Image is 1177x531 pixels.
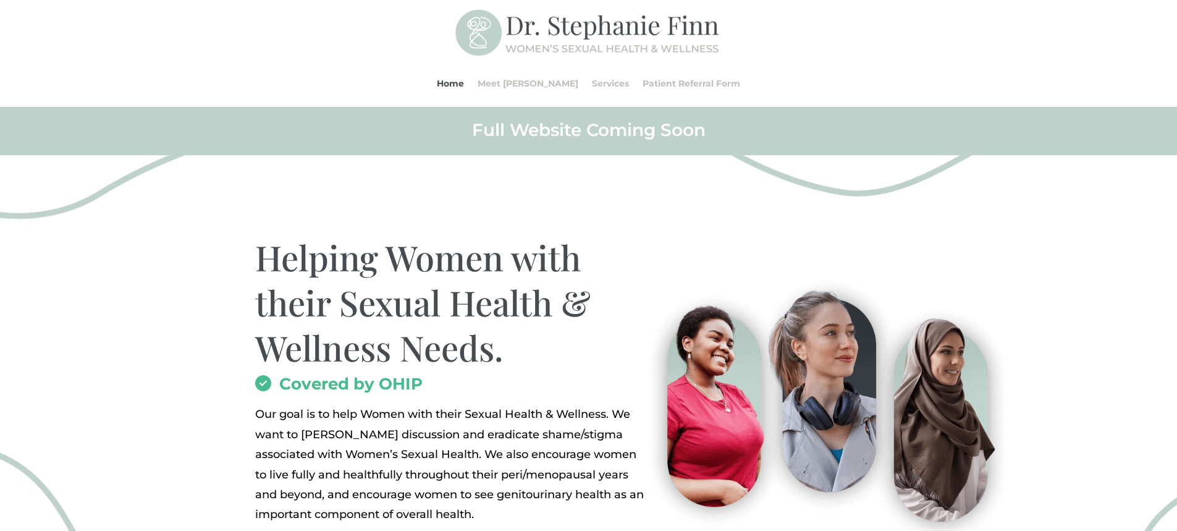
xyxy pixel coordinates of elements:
[478,60,578,107] a: Meet [PERSON_NAME]
[255,404,648,524] div: Page 1
[255,376,648,398] h2: Covered by OHIP
[437,60,464,107] a: Home
[255,235,648,376] h1: Helping Women with their Sexual Health & Wellness Needs.
[255,404,648,524] p: Our goal is to help Women with their Sexual Health & Wellness. We want to [PERSON_NAME] discussio...
[592,60,629,107] a: Services
[255,119,922,147] h2: Full Website Coming Soon
[643,60,740,107] a: Patient Referral Form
